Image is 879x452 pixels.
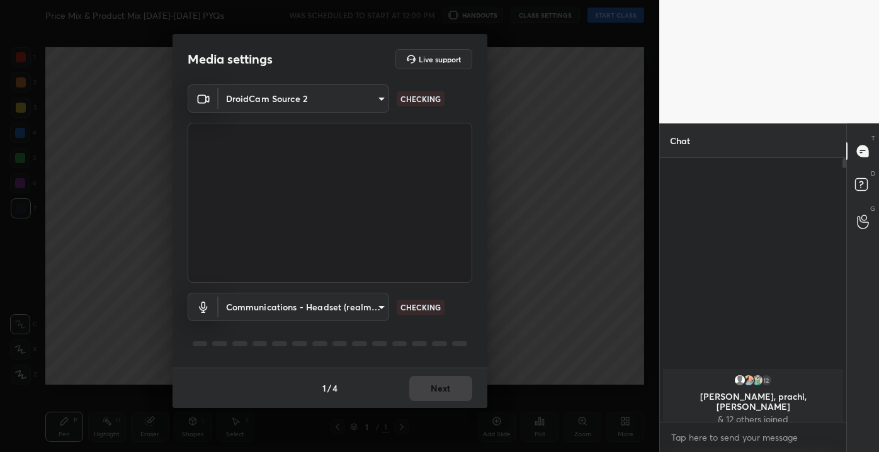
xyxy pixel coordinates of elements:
div: DroidCam Source 2 [218,293,389,321]
div: DroidCam Source 2 [218,84,389,113]
h4: / [327,381,331,395]
div: grid [660,366,846,422]
p: CHECKING [400,302,441,313]
p: D [871,169,875,178]
p: CHECKING [400,93,441,105]
p: & 12 others joined [671,414,836,424]
img: 88dc4521342c40f9b2f595f5906cd423.34126226_3 [751,374,764,387]
p: Chat [660,124,700,157]
img: d580fd1d9e7049c5ac6131ea6c48ee4d.jpg [742,374,755,387]
img: default.png [734,374,746,387]
div: 12 [760,374,773,387]
p: [PERSON_NAME], prachi, [PERSON_NAME] [671,392,836,412]
h2: Media settings [188,51,273,67]
p: T [871,133,875,143]
h4: 1 [322,381,326,395]
h5: Live support [419,55,461,63]
p: G [870,204,875,213]
h4: 4 [332,381,337,395]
